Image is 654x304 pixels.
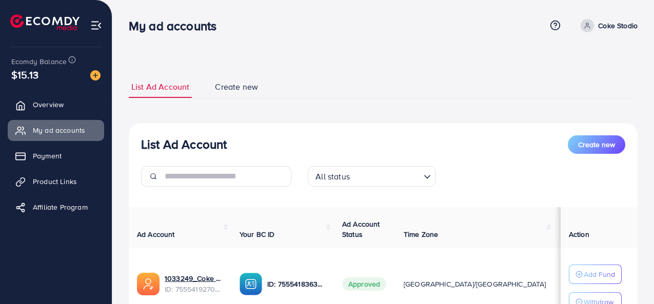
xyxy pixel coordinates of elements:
[165,284,223,294] span: ID: 7555419270801358849
[33,176,77,187] span: Product Links
[353,167,420,184] input: Search for option
[569,229,589,239] span: Action
[33,202,88,212] span: Affiliate Program
[11,56,67,67] span: Ecomdy Balance
[8,120,104,140] a: My ad accounts
[33,99,64,110] span: Overview
[8,197,104,217] a: Affiliate Program
[8,146,104,166] a: Payment
[137,273,160,295] img: ic-ads-acc.e4c84228.svg
[578,139,615,150] span: Create new
[342,219,380,239] span: Ad Account Status
[137,229,175,239] span: Ad Account
[11,67,38,82] span: $15.13
[8,94,104,115] a: Overview
[404,229,438,239] span: Time Zone
[584,268,615,280] p: Add Fund
[308,166,436,187] div: Search for option
[90,70,101,80] img: image
[165,273,223,283] a: 1033249_Coke Stodio 1_1759133170041
[267,278,326,290] p: ID: 7555418363737128967
[240,229,275,239] span: Your BC ID
[141,137,227,152] h3: List Ad Account
[598,19,638,32] p: Coke Stodio
[568,135,625,154] button: Create new
[33,151,62,161] span: Payment
[8,171,104,192] a: Product Links
[131,81,189,93] span: List Ad Account
[342,277,386,291] span: Approved
[129,18,225,33] h3: My ad accounts
[165,273,223,294] div: <span class='underline'>1033249_Coke Stodio 1_1759133170041</span></br>7555419270801358849
[577,19,638,32] a: Coke Stodio
[10,14,80,30] img: logo
[404,279,546,289] span: [GEOGRAPHIC_DATA]/[GEOGRAPHIC_DATA]
[215,81,258,93] span: Create new
[569,265,622,284] button: Add Fund
[90,19,102,31] img: menu
[313,169,352,184] span: All status
[33,125,85,135] span: My ad accounts
[240,273,262,295] img: ic-ba-acc.ded83a64.svg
